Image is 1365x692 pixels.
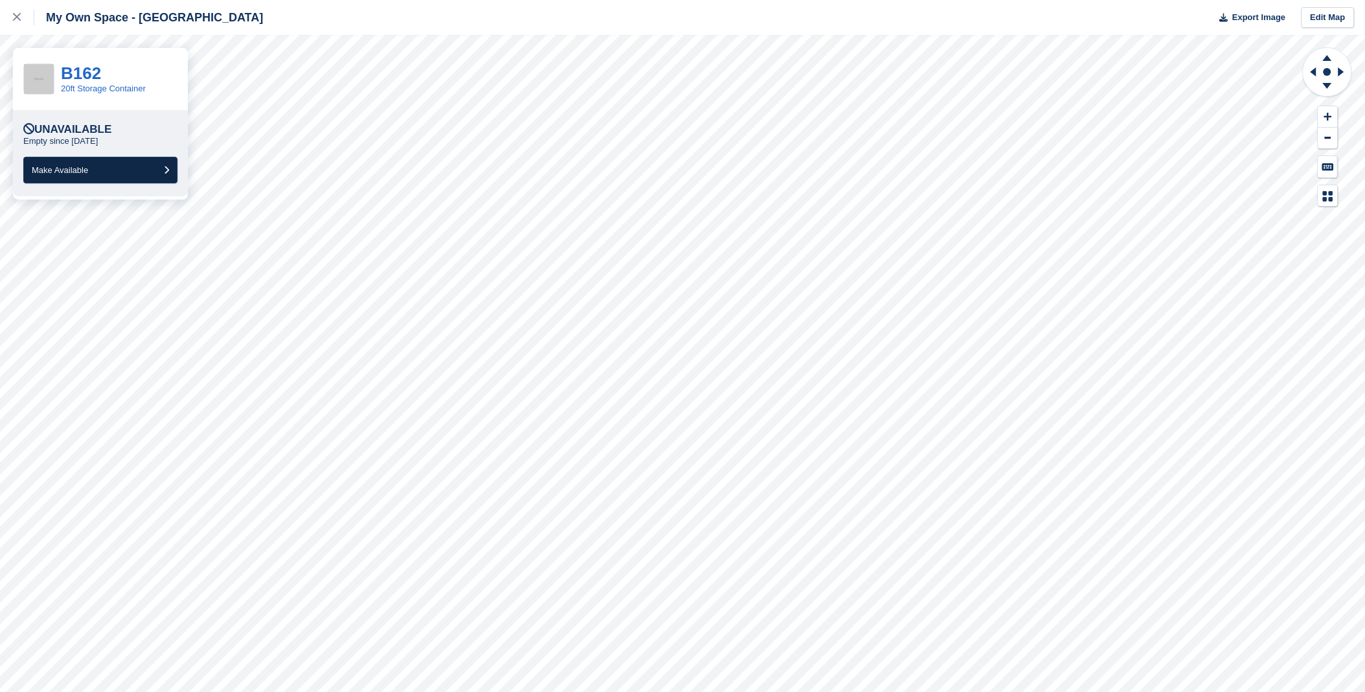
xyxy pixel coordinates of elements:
button: Export Image [1212,7,1286,29]
img: 256x256-placeholder-a091544baa16b46aadf0b611073c37e8ed6a367829ab441c3b0103e7cf8a5b1b.png [24,64,54,94]
button: Map Legend [1318,185,1338,207]
button: Zoom In [1318,106,1338,128]
a: Edit Map [1302,7,1355,29]
span: Make Available [32,165,88,175]
div: Unavailable [23,123,111,136]
a: B162 [61,63,101,83]
button: Zoom Out [1318,128,1338,149]
button: Keyboard Shortcuts [1318,156,1338,178]
p: Empty since [DATE] [23,136,98,146]
div: My Own Space - [GEOGRAPHIC_DATA] [34,10,263,25]
span: Export Image [1232,11,1285,24]
a: 20ft Storage Container [61,84,146,93]
button: Make Available [23,157,178,183]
